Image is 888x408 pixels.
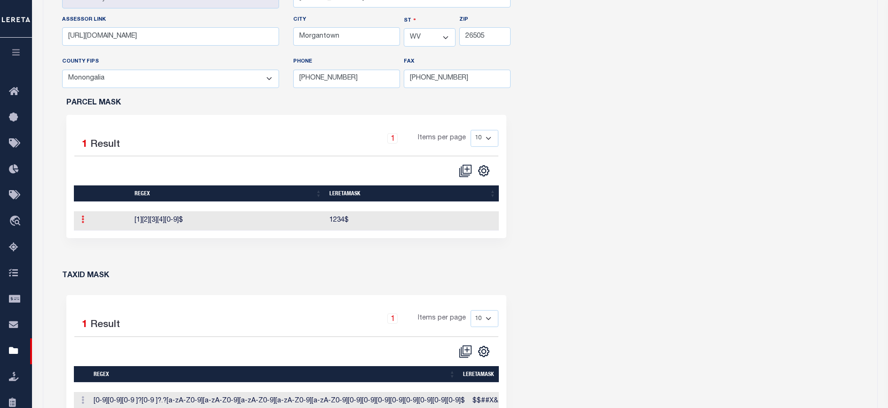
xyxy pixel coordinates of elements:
[418,313,466,324] span: Items per page
[293,16,306,24] label: CITY
[326,211,500,231] td: 1234$
[418,133,466,144] span: Items per page
[90,318,120,333] label: Result
[404,16,416,25] label: ST
[90,366,459,383] th: regex: activate to sort column ascending
[131,211,326,231] td: [1][2][3][4][0-9]$
[62,16,106,24] label: ASSESSOR LINK
[326,185,500,202] th: leretamask: activate to sort column ascending
[387,133,398,144] a: 1
[459,16,468,24] label: Zip
[293,58,312,66] label: PHONE
[404,58,414,66] label: FAX
[62,272,109,280] h6: TAXID MASK
[62,58,99,66] label: COUNTY FIPS
[131,185,326,202] th: regex: activate to sort column ascending
[9,216,24,228] i: travel_explore
[90,137,120,152] label: Result
[66,99,507,107] h6: PARCEL MASK
[82,320,88,330] span: 1
[387,313,398,324] a: 1
[82,140,88,150] span: 1
[459,366,539,383] th: leretamask: activate to sort column ascending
